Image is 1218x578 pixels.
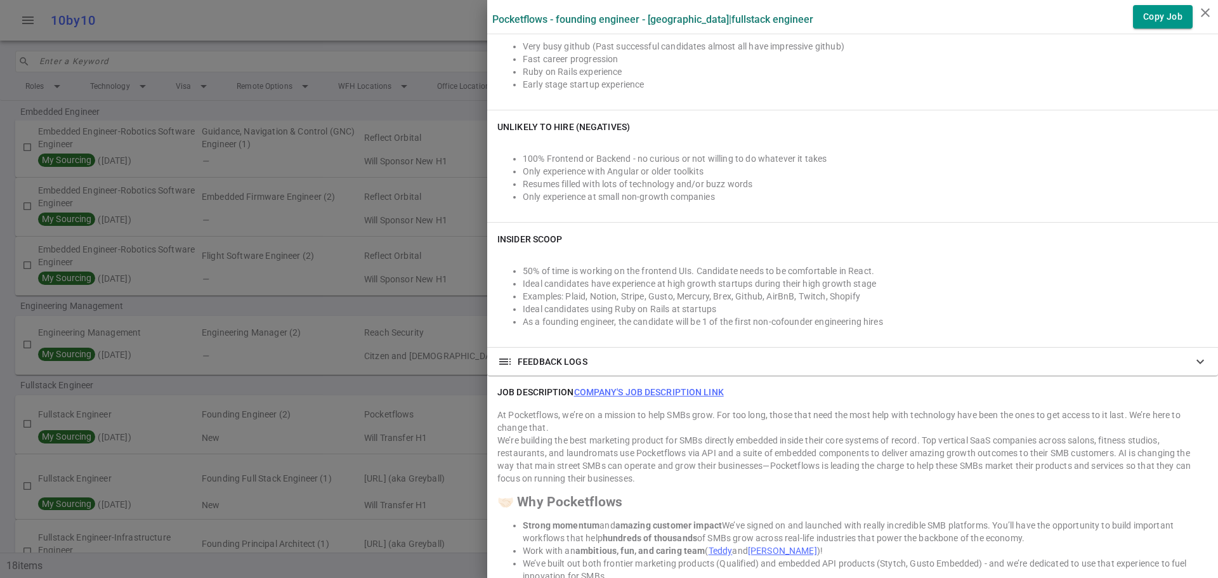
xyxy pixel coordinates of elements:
[709,546,733,556] a: Teddy
[523,40,1208,53] li: Very busy github (Past successful candidates almost all have impressive github)
[497,409,1208,434] div: At Pocketflows, we’re on a mission to help SMBs grow. For too long, those that need the most help...
[523,190,1208,203] li: Only experience at small non-growth companies
[1133,5,1193,29] button: Copy Job
[523,315,1208,328] li: As a founding engineer, the candidate will be 1 of the first non-cofounder engineering hires
[615,520,722,530] strong: amazing customer impact
[575,546,705,556] strong: ambitious, fun, and caring team
[748,546,817,556] a: [PERSON_NAME]
[523,520,599,530] strong: Strong momentum
[523,277,1208,290] li: Ideal candidates have experience at high growth startups during their high growth stage
[523,65,1208,78] li: Ruby on Rails experience
[523,519,1208,544] li: and We’ve signed on and launched with really incredible SMB platforms. You’ll have the opportunit...
[523,152,1208,165] li: 100% Frontend or Backend - no curious or not willing to do whatever it takes
[523,265,1208,277] li: 50% of time is working on the frontend UIs. Candidate needs to be comfortable in React.
[523,290,1208,303] li: Examples: Plaid, Notion, Stripe, Gusto, Mercury, Brex, Github, AirBnB, Twitch, Shopify
[497,121,630,133] h6: Unlikely to Hire (Negatives)
[518,355,587,368] span: FEEDBACK LOGS
[523,544,1208,557] li: Work with an ( and )!
[523,78,1208,91] li: Early stage startup experience
[497,434,1208,485] div: We’re building the best marketing product for SMBs directly embedded inside their core systems of...
[1198,5,1213,20] i: close
[497,386,724,398] h6: JOB DESCRIPTION
[574,387,724,397] a: Company's job description link
[523,165,1208,178] li: Only experience with Angular or older toolkits
[497,233,562,246] h6: INSIDER SCOOP
[603,533,697,543] strong: hundreds of thousands
[487,348,1218,376] div: FEEDBACK LOGS
[497,496,1208,508] h2: 🤝🏻 Why Pocketflows
[523,303,1208,315] li: Ideal candidates using Ruby on Rails at startups
[497,354,513,369] span: toc
[523,53,1208,65] li: Fast career progression
[1193,354,1208,369] span: expand_more
[523,178,1208,190] li: Resumes filled with lots of technology and/or buzz words
[492,13,813,25] label: Pocketflows - Founding Engineer - [GEOGRAPHIC_DATA] | Fullstack Engineer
